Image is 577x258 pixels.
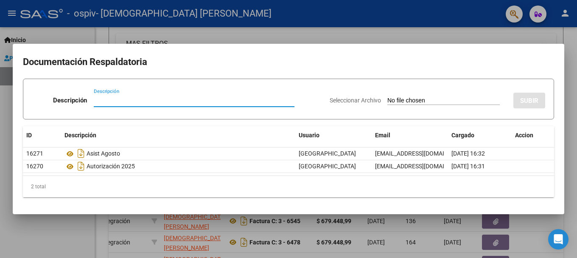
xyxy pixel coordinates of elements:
[375,132,390,139] span: Email
[26,163,43,170] span: 16270
[451,150,485,157] span: [DATE] 16:32
[64,132,96,139] span: Descripción
[330,97,381,104] span: Seleccionar Archivo
[299,132,319,139] span: Usuario
[548,229,569,249] div: Open Intercom Messenger
[64,159,292,173] div: Autorización 2025
[299,150,356,157] span: [GEOGRAPHIC_DATA]
[76,159,87,173] i: Descargar documento
[451,163,485,170] span: [DATE] 16:31
[451,132,474,139] span: Cargado
[520,97,538,105] span: SUBIR
[64,147,292,160] div: Asist Agosto
[372,126,448,145] datatable-header-cell: Email
[375,163,469,170] span: [EMAIL_ADDRESS][DOMAIN_NAME]
[512,126,554,145] datatable-header-cell: Accion
[448,126,512,145] datatable-header-cell: Cargado
[26,132,32,139] span: ID
[61,126,295,145] datatable-header-cell: Descripción
[375,150,469,157] span: [EMAIL_ADDRESS][DOMAIN_NAME]
[513,93,545,108] button: SUBIR
[23,176,554,197] div: 2 total
[299,163,356,170] span: [GEOGRAPHIC_DATA]
[76,147,87,160] i: Descargar documento
[23,54,554,70] h2: Documentación Respaldatoria
[295,126,372,145] datatable-header-cell: Usuario
[23,126,61,145] datatable-header-cell: ID
[26,150,43,157] span: 16271
[515,132,533,139] span: Accion
[53,96,87,105] p: Descripción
